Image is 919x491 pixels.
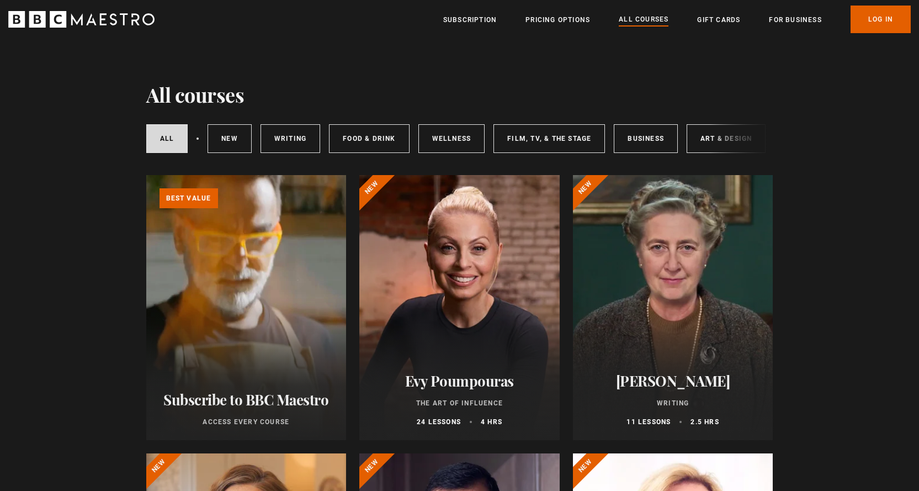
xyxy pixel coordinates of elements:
a: All [146,124,188,153]
a: Food & Drink [329,124,409,153]
p: 4 hrs [481,417,502,427]
p: The Art of Influence [373,398,546,408]
p: 11 lessons [626,417,671,427]
a: Log In [851,6,911,33]
a: [PERSON_NAME] Writing 11 lessons 2.5 hrs New [573,175,773,440]
a: Subscription [443,14,497,25]
a: Pricing Options [525,14,590,25]
h2: Evy Poumpouras [373,372,546,389]
p: Writing [586,398,760,408]
a: Art & Design [687,124,766,153]
a: For business [769,14,821,25]
a: Film, TV, & The Stage [493,124,605,153]
a: Business [614,124,678,153]
a: Writing [261,124,320,153]
p: 2.5 hrs [690,417,719,427]
svg: BBC Maestro [8,11,155,28]
h1: All courses [146,83,245,106]
h2: [PERSON_NAME] [586,372,760,389]
a: Evy Poumpouras The Art of Influence 24 lessons 4 hrs New [359,175,560,440]
a: Wellness [418,124,485,153]
a: Gift Cards [697,14,740,25]
p: 24 lessons [417,417,461,427]
p: Best value [160,188,218,208]
a: New [208,124,252,153]
a: All Courses [619,14,668,26]
nav: Primary [443,6,911,33]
